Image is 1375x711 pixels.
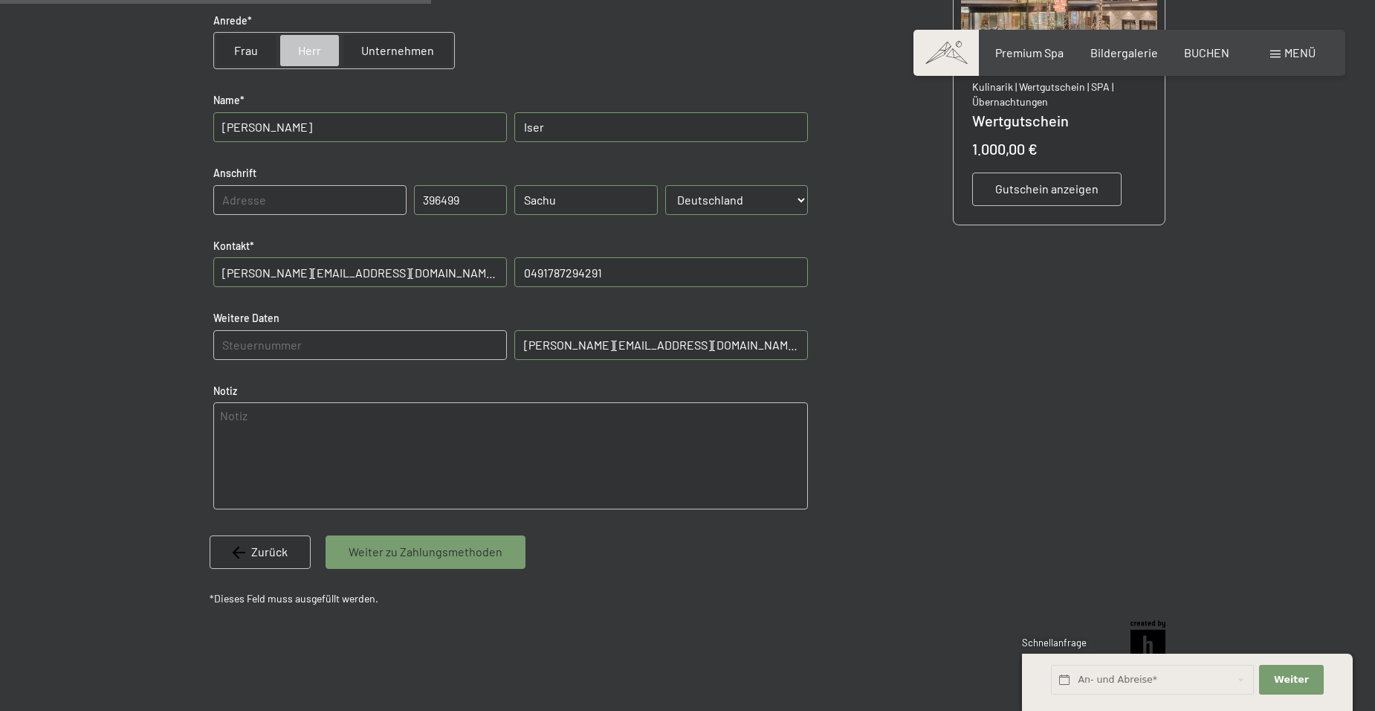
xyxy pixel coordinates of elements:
[1274,673,1309,686] span: Weiter
[1284,45,1316,59] span: Menü
[1022,637,1087,649] span: Schnellanfrage
[1090,45,1158,59] a: Bildergalerie
[1184,45,1229,59] a: BUCHEN
[1259,665,1323,695] button: Weiter
[995,45,1064,59] a: Premium Spa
